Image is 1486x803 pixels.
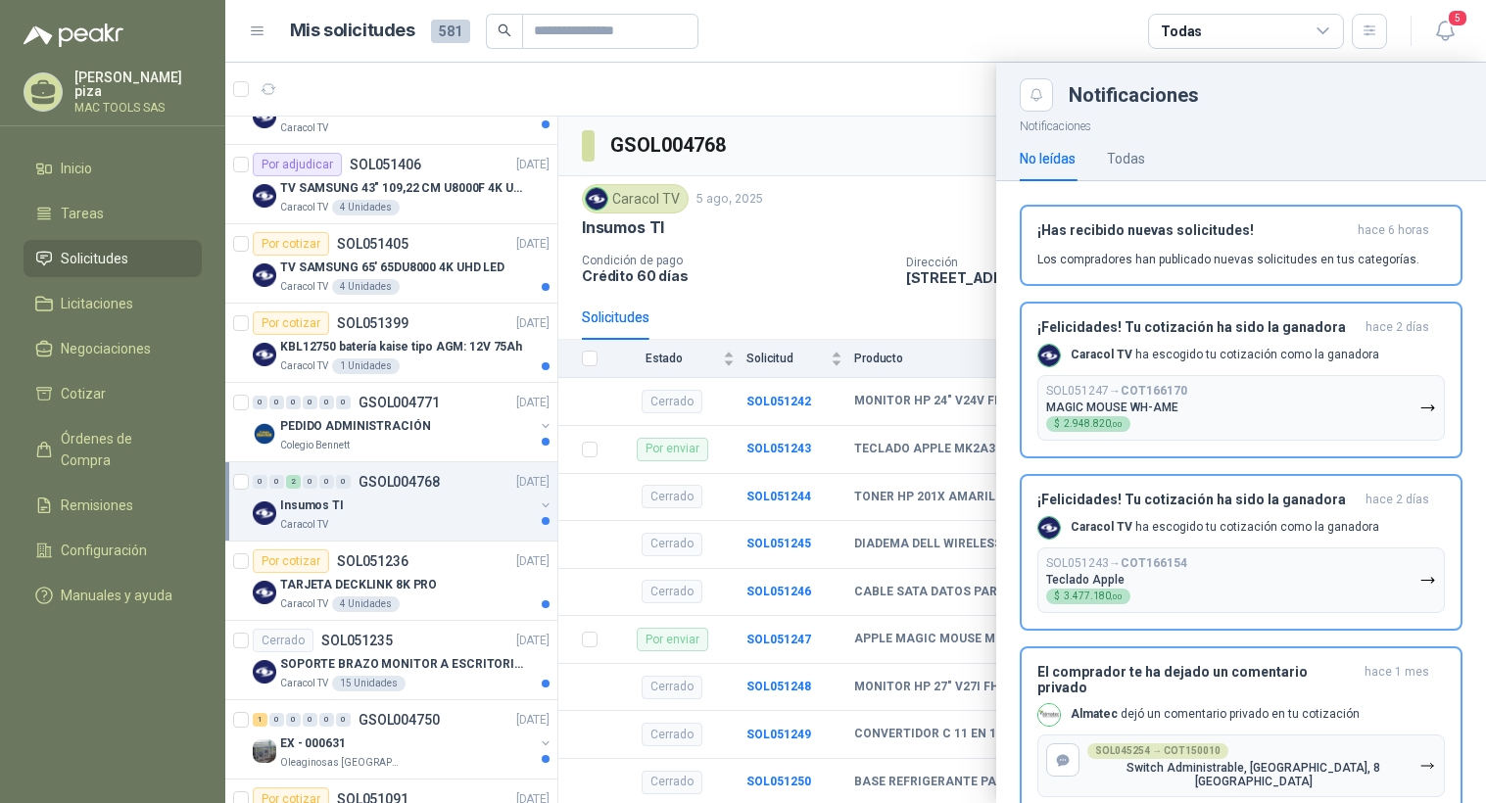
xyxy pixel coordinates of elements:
[24,150,202,187] a: Inicio
[61,495,133,516] span: Remisiones
[1037,375,1445,441] button: SOL051247→COT166170MAGIC MOUSE WH-AME$2.948.820,00
[24,240,202,277] a: Solicitudes
[1447,9,1468,27] span: 5
[1107,148,1145,169] div: Todas
[1038,517,1060,539] img: Company Logo
[1071,706,1360,723] p: dejó un comentario privado en tu cotización
[1161,21,1202,42] div: Todas
[24,285,202,322] a: Licitaciones
[1046,589,1130,604] div: $
[1064,591,1123,601] span: 3.477.180
[1020,302,1462,458] button: ¡Felicidades! Tu cotización ha sido la ganadorahace 2 días Company LogoCaracol TV ha escogido tu ...
[61,540,147,561] span: Configuración
[1366,492,1429,508] span: hace 2 días
[1037,492,1358,508] h3: ¡Felicidades! Tu cotización ha sido la ganadora
[498,24,511,37] span: search
[24,420,202,479] a: Órdenes de Compra
[1038,345,1060,366] img: Company Logo
[1020,474,1462,631] button: ¡Felicidades! Tu cotización ha sido la ganadorahace 2 días Company LogoCaracol TV ha escogido tu ...
[1046,416,1130,432] div: $
[1111,420,1123,429] span: ,00
[1020,78,1053,112] button: Close
[24,24,123,47] img: Logo peakr
[431,20,470,43] span: 581
[1121,556,1187,570] b: COT166154
[1046,384,1187,399] p: SOL051247 →
[1037,664,1357,695] h3: El comprador te ha dejado un comentario privado
[1071,707,1118,721] b: Almatec
[1064,419,1123,429] span: 2.948.820
[290,17,415,45] h1: Mis solicitudes
[1037,251,1419,268] p: Los compradores han publicado nuevas solicitudes en tus categorías.
[61,248,128,269] span: Solicitudes
[1046,573,1125,587] p: Teclado Apple
[1366,319,1429,336] span: hace 2 días
[1087,761,1419,788] p: Switch Administrable, [GEOGRAPHIC_DATA], 8 [GEOGRAPHIC_DATA]
[1037,734,1445,797] button: SOL045254 → COT150010Switch Administrable, [GEOGRAPHIC_DATA], 8 [GEOGRAPHIC_DATA]
[61,293,133,314] span: Licitaciones
[61,158,92,179] span: Inicio
[996,112,1486,136] p: Notificaciones
[1111,592,1123,601] span: ,00
[1071,348,1132,361] b: Caracol TV
[1358,222,1429,239] span: hace 6 horas
[24,532,202,569] a: Configuración
[1046,401,1178,414] p: MAGIC MOUSE WH-AME
[1121,384,1187,398] b: COT166170
[61,383,106,404] span: Cotizar
[74,71,202,98] p: [PERSON_NAME] piza
[1038,704,1060,726] img: Company Logo
[61,585,172,606] span: Manuales y ayuda
[24,487,202,524] a: Remisiones
[1087,743,1228,759] div: SOL045254 → COT150010
[74,102,202,114] p: MAC TOOLS SAS
[1427,14,1462,49] button: 5
[24,577,202,614] a: Manuales y ayuda
[1037,319,1358,336] h3: ¡Felicidades! Tu cotización ha sido la ganadora
[1046,556,1187,571] p: SOL051243 →
[24,330,202,367] a: Negociaciones
[1365,664,1429,695] span: hace 1 mes
[1069,85,1462,105] div: Notificaciones
[1020,205,1462,286] button: ¡Has recibido nuevas solicitudes!hace 6 horas Los compradores han publicado nuevas solicitudes en...
[24,195,202,232] a: Tareas
[61,428,183,471] span: Órdenes de Compra
[1020,148,1076,169] div: No leídas
[24,375,202,412] a: Cotizar
[61,338,151,359] span: Negociaciones
[1037,547,1445,613] button: SOL051243→COT166154Teclado Apple$3.477.180,00
[1037,222,1350,239] h3: ¡Has recibido nuevas solicitudes!
[61,203,104,224] span: Tareas
[1071,519,1379,536] p: ha escogido tu cotización como la ganadora
[1071,347,1379,363] p: ha escogido tu cotización como la ganadora
[1071,520,1132,534] b: Caracol TV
